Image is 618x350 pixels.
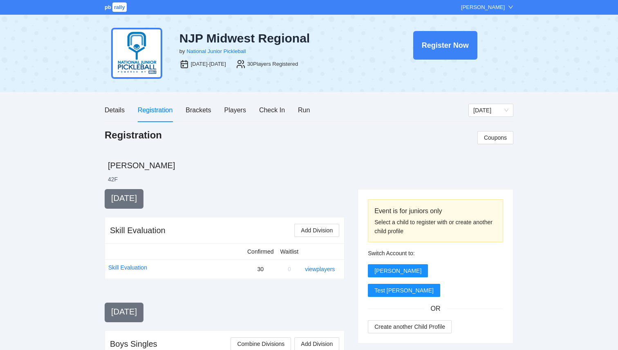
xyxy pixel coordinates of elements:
[368,249,503,258] div: Switch Account to:
[288,266,291,272] span: 0
[105,4,111,10] span: pb
[186,105,211,115] div: Brackets
[111,307,137,316] span: [DATE]
[110,225,166,236] div: Skill Evaluation
[294,224,339,237] button: Add Division
[477,131,513,144] button: Coupons
[484,133,507,142] span: Coupons
[138,105,172,115] div: Registration
[191,60,226,68] div: [DATE]-[DATE]
[105,4,128,10] a: pbrally
[413,31,477,60] button: Register Now
[105,129,162,142] h1: Registration
[374,218,497,236] div: Select a child to register with or create another child profile
[112,2,127,12] span: rally
[108,175,118,183] li: 42 F
[111,194,137,203] span: [DATE]
[374,322,445,331] span: Create another Child Profile
[259,105,285,115] div: Check In
[298,105,310,115] div: Run
[301,226,333,235] span: Add Division
[368,264,428,277] button: [PERSON_NAME]
[186,48,246,54] a: National Junior Pickleball
[105,105,125,115] div: Details
[424,303,447,314] span: OR
[305,266,335,272] a: view players
[111,28,162,79] img: njp-logo2.png
[368,320,452,333] button: Create another Child Profile
[374,266,421,275] span: [PERSON_NAME]
[110,338,157,350] div: Boys Singles
[374,206,497,216] div: Event is for juniors only
[461,3,505,11] div: [PERSON_NAME]
[244,259,277,279] td: 30
[108,263,147,272] a: Skill Evaluation
[247,247,274,256] div: Confirmed
[247,60,298,68] div: 30 Players Registered
[368,284,440,297] button: Test [PERSON_NAME]
[237,339,284,348] span: Combine Divisions
[374,286,434,295] span: Test [PERSON_NAME]
[473,104,508,116] span: Thursday
[224,105,246,115] div: Players
[280,247,299,256] div: Waitlist
[301,339,333,348] span: Add Division
[508,4,513,10] span: down
[179,31,371,46] div: NJP Midwest Regional
[179,47,185,56] div: by
[108,160,513,171] h2: [PERSON_NAME]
